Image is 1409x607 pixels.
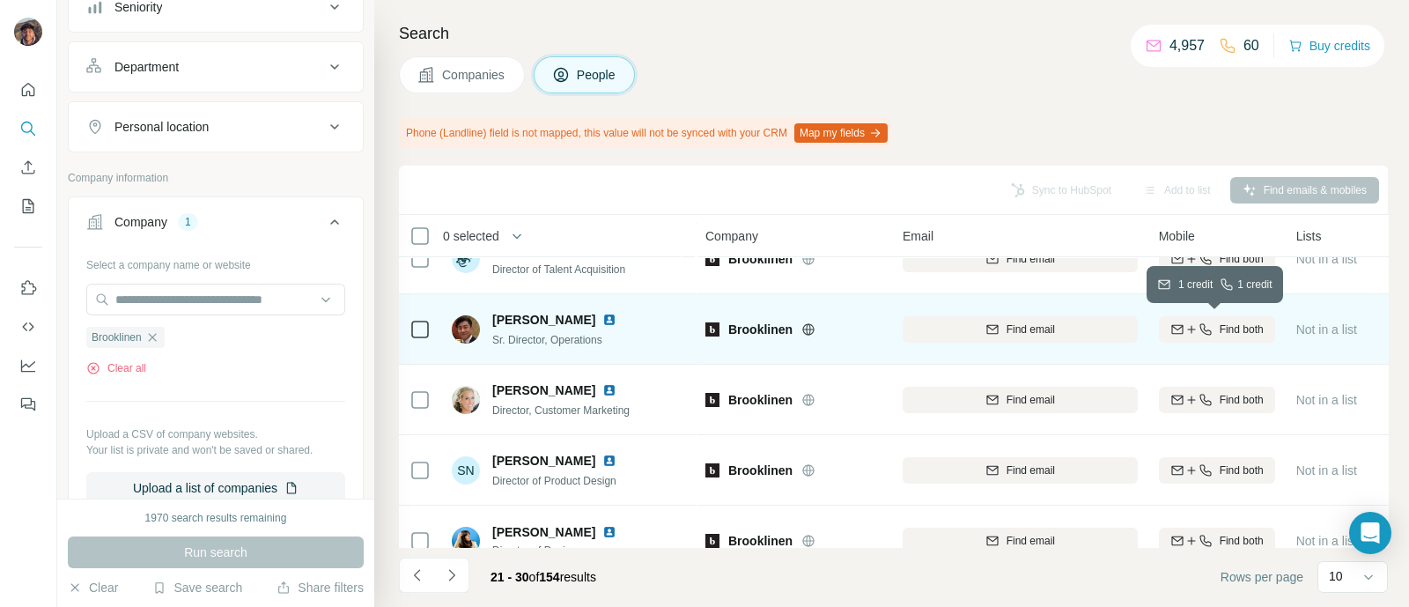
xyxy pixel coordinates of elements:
[602,454,616,468] img: LinkedIn logo
[492,404,630,417] span: Director, Customer Marketing
[492,334,602,346] span: Sr. Director, Operations
[14,152,42,183] button: Enrich CSV
[114,58,179,76] div: Department
[492,263,625,276] span: Director of Talent Acquisition
[1296,322,1357,337] span: Not in a list
[1220,322,1264,337] span: Find both
[1007,392,1055,408] span: Find email
[1288,33,1370,58] button: Buy credits
[86,442,345,458] p: Your list is private and won't be saved or shared.
[492,452,595,470] span: [PERSON_NAME]
[14,190,42,222] button: My lists
[69,201,363,250] button: Company1
[539,570,559,584] span: 154
[277,579,364,596] button: Share filters
[1007,251,1055,267] span: Find email
[14,389,42,420] button: Feedback
[1243,35,1259,56] p: 60
[1159,316,1275,343] button: Find both
[903,227,933,245] span: Email
[794,123,888,143] button: Map my fields
[728,462,793,479] span: Brooklinen
[492,523,595,541] span: [PERSON_NAME]
[14,113,42,144] button: Search
[1329,567,1343,585] p: 10
[1220,392,1264,408] span: Find both
[903,457,1138,484] button: Find email
[705,227,758,245] span: Company
[399,21,1388,46] h4: Search
[452,456,480,485] div: SN
[1159,227,1195,245] span: Mobile
[1296,252,1357,266] span: Not in a list
[86,472,345,504] button: Upload a list of companies
[903,528,1138,554] button: Find email
[443,227,499,245] span: 0 selected
[434,558,469,593] button: Navigate to next page
[705,534,719,548] img: Logo of Brooklinen
[602,525,616,539] img: LinkedIn logo
[1296,393,1357,407] span: Not in a list
[86,250,345,273] div: Select a company name or website
[602,383,616,397] img: LinkedIn logo
[705,252,719,266] img: Logo of Brooklinen
[69,46,363,88] button: Department
[1296,534,1357,548] span: Not in a list
[178,214,198,230] div: 1
[491,570,596,584] span: results
[1296,463,1357,477] span: Not in a list
[1159,387,1275,413] button: Find both
[14,311,42,343] button: Use Surfe API
[452,527,480,555] img: Avatar
[728,250,793,268] span: Brooklinen
[114,118,209,136] div: Personal location
[14,350,42,381] button: Dashboard
[492,311,595,329] span: [PERSON_NAME]
[1159,246,1275,272] button: Find both
[452,315,480,344] img: Avatar
[903,316,1138,343] button: Find email
[602,313,616,327] img: LinkedIn logo
[68,579,118,596] button: Clear
[114,213,167,231] div: Company
[1349,512,1391,554] div: Open Intercom Messenger
[492,543,638,559] span: Director of Design
[1159,457,1275,484] button: Find both
[1159,528,1275,554] button: Find both
[69,106,363,148] button: Personal location
[903,246,1138,272] button: Find email
[92,329,142,345] span: Brooklinen
[14,18,42,46] img: Avatar
[14,74,42,106] button: Quick start
[1007,322,1055,337] span: Find email
[492,381,595,399] span: [PERSON_NAME]
[728,321,793,338] span: Brooklinen
[1169,35,1205,56] p: 4,957
[152,579,242,596] button: Save search
[1007,463,1055,478] span: Find email
[14,272,42,304] button: Use Surfe on LinkedIn
[1296,227,1322,245] span: Lists
[1221,568,1303,586] span: Rows per page
[452,245,480,273] img: Avatar
[452,386,480,414] img: Avatar
[728,532,793,550] span: Brooklinen
[399,118,891,148] div: Phone (Landline) field is not mapped, this value will not be synced with your CRM
[399,558,434,593] button: Navigate to previous page
[145,510,287,526] div: 1970 search results remaining
[903,387,1138,413] button: Find email
[728,391,793,409] span: Brooklinen
[1007,533,1055,549] span: Find email
[442,66,506,84] span: Companies
[1220,251,1264,267] span: Find both
[492,475,616,487] span: Director of Product Design
[1220,463,1264,478] span: Find both
[577,66,617,84] span: People
[491,570,529,584] span: 21 - 30
[1220,533,1264,549] span: Find both
[68,170,364,186] p: Company information
[705,322,719,337] img: Logo of Brooklinen
[705,393,719,407] img: Logo of Brooklinen
[86,426,345,442] p: Upload a CSV of company websites.
[529,570,540,584] span: of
